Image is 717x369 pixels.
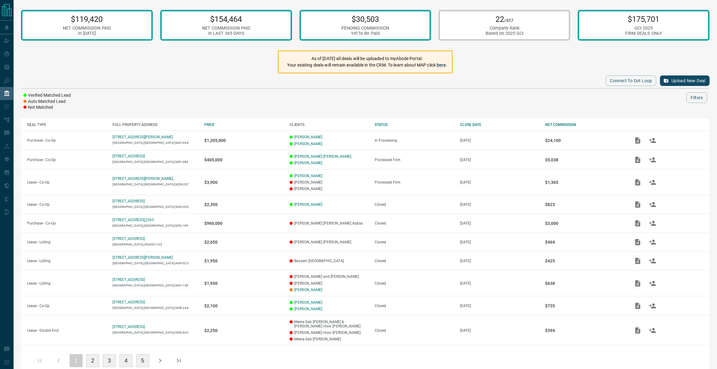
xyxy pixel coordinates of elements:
[645,157,660,162] span: Match Clients
[112,160,198,164] p: [GEOGRAPHIC_DATA],[GEOGRAPHIC_DATA],M8Y-0B3
[290,320,369,328] p: Meera-Sab [PERSON_NAME] & [PERSON_NAME] Hoor [PERSON_NAME]
[86,354,99,367] button: 2
[112,243,198,246] p: [GEOGRAPHIC_DATA],ON,M5V-1A5
[112,237,145,241] p: [STREET_ADDRESS]
[294,202,322,207] a: [PERSON_NAME]
[545,240,625,245] p: $464
[375,221,454,225] div: Closed
[375,281,454,286] div: Closed
[23,104,71,111] li: Not Matched
[545,180,625,185] p: $1,365
[294,174,322,178] a: [PERSON_NAME]
[545,328,625,333] p: $394
[645,258,660,263] span: Match Clients
[112,176,173,181] a: [STREET_ADDRESS][PERSON_NAME],
[112,331,198,334] p: [GEOGRAPHIC_DATA],[GEOGRAPHIC_DATA],M5E-0A2
[375,180,454,184] div: Processed Firm
[460,259,539,263] p: [DATE]
[294,142,322,146] a: [PERSON_NAME]
[630,221,645,225] span: Add / View Documents
[23,99,71,105] li: Auto Matched Lead
[202,14,250,24] p: $154,464
[630,180,645,184] span: Add / View Documents
[27,123,106,127] div: DEAL TYPE
[460,304,539,308] p: [DATE]
[294,307,322,311] a: [PERSON_NAME]
[375,259,454,263] div: Closed
[112,306,198,310] p: [GEOGRAPHIC_DATA],[GEOGRAPHIC_DATA],M5B-2A9
[112,154,145,158] a: [STREET_ADDRESS]
[341,31,389,36] div: Yet to Be Paid
[437,63,446,67] a: here
[625,26,662,31] div: GCI 2025
[204,258,283,263] p: $1,950
[460,138,539,143] p: [DATE]
[204,221,283,226] p: $960,000
[460,281,539,286] p: [DATE]
[204,281,283,286] p: $1,950
[375,202,454,207] div: Closed
[27,180,106,184] p: Lease - Co-Op
[545,281,625,286] p: $638
[645,138,660,142] span: Match Clients
[204,123,283,127] div: PRICE
[630,240,645,244] span: Add / View Documents
[545,303,625,308] p: $735
[112,199,145,203] a: [STREET_ADDRESS]
[112,205,198,209] p: [GEOGRAPHIC_DATA],[GEOGRAPHIC_DATA],M5G-2K5
[112,255,173,260] a: [STREET_ADDRESS][PERSON_NAME]
[202,31,250,36] div: in LAST 365 DAYS
[112,300,145,304] a: [STREET_ADDRESS]
[27,221,106,225] p: Purchase - Co-Op
[375,123,454,127] div: STATUS
[27,304,106,308] p: Lease - Co-Op
[625,14,662,24] p: $175,701
[70,354,83,367] button: 1
[294,135,322,139] a: [PERSON_NAME]
[287,62,447,68] p: Your existing deals will remain available in the CRM. To learn about MAP click .
[23,92,71,99] li: Verified Matched Lead
[27,158,106,162] p: Purchase - Co-Op
[63,26,111,31] div: NET COMMISSION PAID
[27,328,106,333] p: Lease - Double End
[545,138,625,143] p: $24,100
[645,303,660,308] span: Match Clients
[294,154,351,159] a: [PERSON_NAME] [PERSON_NAME]
[136,354,149,367] button: 5
[660,75,710,86] button: Upload New Deal
[290,281,369,286] p: [PERSON_NAME]
[460,240,539,244] p: [DATE]
[27,138,106,143] p: Purchase - Co-Op
[460,202,539,207] p: [DATE]
[645,281,660,285] span: Match Clients
[545,258,625,263] p: $425
[112,278,145,282] a: [STREET_ADDRESS]
[112,325,145,329] p: [STREET_ADDRESS]
[112,141,198,144] p: [GEOGRAPHIC_DATA],[GEOGRAPHIC_DATA],M4Y-0A9
[112,218,154,222] a: [STREET_ADDRESS],2005
[486,31,523,36] div: Based on 2025 GCI
[375,240,454,244] div: Closed
[112,123,198,127] div: FULL PROPERTY ADDRESS
[290,123,369,127] div: CLIENTS
[341,26,389,31] div: PENDING COMMISSION
[112,135,173,139] a: [STREET_ADDRESS][PERSON_NAME]
[341,14,389,24] p: $30,503
[204,202,283,207] p: $2,350
[606,75,656,86] button: Connect to Dot Loop
[504,18,513,23] span: /437
[290,221,369,225] p: [PERSON_NAME] [PERSON_NAME] Abbas
[63,14,111,24] p: $119,420
[204,240,283,245] p: $2,650
[290,180,369,184] p: [PERSON_NAME]
[645,202,660,206] span: Match Clients
[375,304,454,308] div: Closed
[486,14,523,24] p: 22
[645,328,660,332] span: Match Clients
